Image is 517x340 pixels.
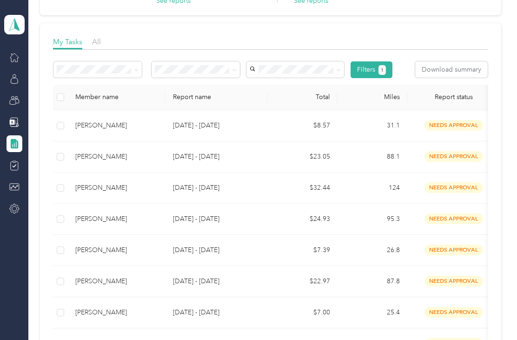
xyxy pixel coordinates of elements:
td: $23.05 [268,141,338,173]
div: [PERSON_NAME] [75,276,158,287]
span: All [92,37,101,46]
td: 88.1 [338,141,407,173]
div: [PERSON_NAME] [75,214,158,224]
span: needs approval [424,151,483,162]
div: [PERSON_NAME] [75,152,158,162]
p: [DATE] - [DATE] [173,183,260,193]
div: Miles [345,93,400,101]
td: $7.00 [268,297,338,328]
button: Download summary [415,61,488,78]
td: $22.97 [268,266,338,297]
span: needs approval [424,276,483,287]
p: [DATE] - [DATE] [173,307,260,318]
p: [DATE] - [DATE] [173,152,260,162]
p: [DATE] - [DATE] [173,276,260,287]
td: $24.93 [268,204,338,235]
td: $32.44 [268,173,338,204]
div: Member name [75,93,158,101]
div: [PERSON_NAME] [75,183,158,193]
span: needs approval [424,307,483,318]
span: My Tasks [53,37,82,46]
div: [PERSON_NAME] [75,120,158,131]
td: 31.1 [338,110,407,141]
td: $7.39 [268,235,338,266]
span: needs approval [424,120,483,131]
span: 1 [381,66,384,74]
td: 25.4 [338,297,407,328]
span: Report status [415,93,493,101]
div: Total [275,93,330,101]
td: 95.3 [338,204,407,235]
span: needs approval [424,213,483,224]
div: [PERSON_NAME] [75,245,158,255]
td: $8.57 [268,110,338,141]
p: [DATE] - [DATE] [173,245,260,255]
p: [DATE] - [DATE] [173,214,260,224]
th: Member name [68,85,166,110]
th: Report name [166,85,268,110]
button: 1 [378,65,386,75]
iframe: Everlance-gr Chat Button Frame [465,288,517,340]
span: needs approval [424,245,483,255]
p: [DATE] - [DATE] [173,120,260,131]
td: 87.8 [338,266,407,297]
td: 26.8 [338,235,407,266]
td: 124 [338,173,407,204]
button: Filters1 [351,61,393,78]
span: needs approval [424,182,483,193]
div: [PERSON_NAME] [75,307,158,318]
